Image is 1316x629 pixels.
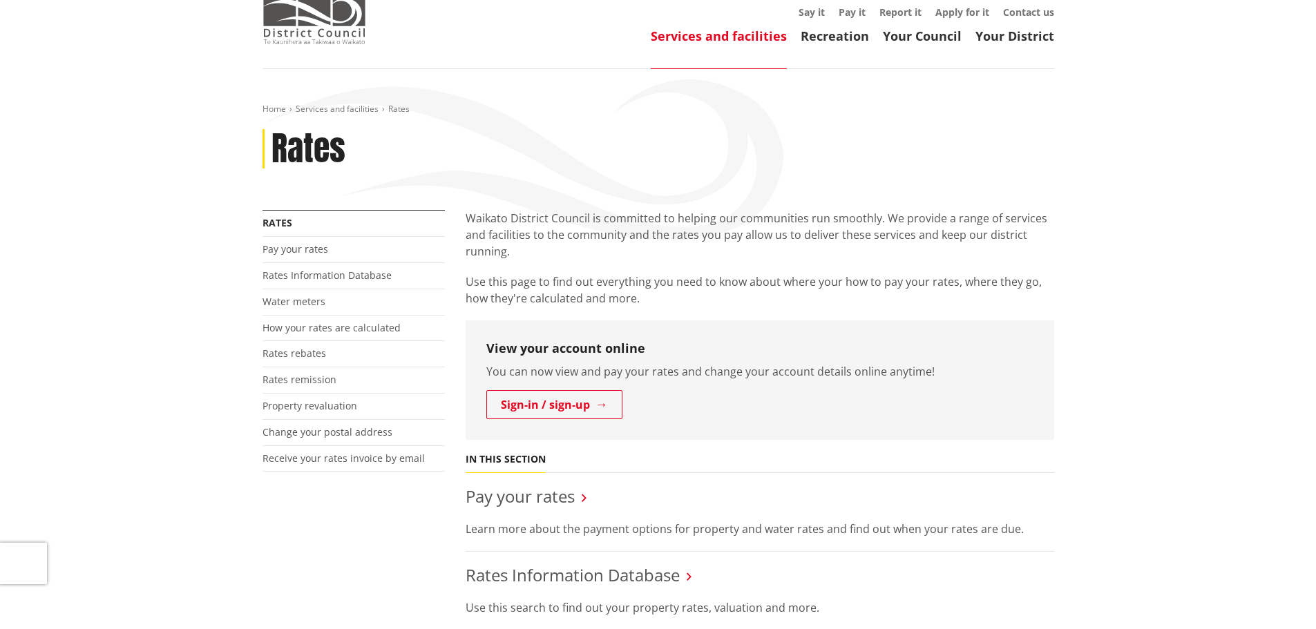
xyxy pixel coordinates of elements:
a: Water meters [263,295,325,308]
a: Services and facilities [651,28,787,44]
a: Rates Information Database [263,269,392,282]
a: Rates remission [263,373,336,386]
a: Services and facilities [296,103,379,115]
a: Home [263,103,286,115]
a: Property revaluation [263,399,357,412]
p: You can now view and pay your rates and change your account details online anytime! [486,363,1033,380]
a: Say it [799,6,825,19]
a: Change your postal address [263,425,392,438]
a: Report it [879,6,922,19]
a: Rates Information Database [466,563,680,586]
a: Receive your rates invoice by email [263,452,425,465]
h1: Rates [271,129,345,169]
a: Recreation [801,28,869,44]
p: Waikato District Council is committed to helping our communities run smoothly. We provide a range... [466,210,1054,260]
a: Pay your rates [466,485,575,507]
a: Your District [975,28,1054,44]
h3: View your account online [486,341,1033,356]
h5: In this section [466,454,546,465]
p: Use this page to find out everything you need to know about where your how to pay your rates, whe... [466,273,1054,307]
a: Your Council [883,28,962,44]
a: How your rates are calculated [263,321,401,334]
span: Rates [388,103,410,115]
a: Sign-in / sign-up [486,390,622,419]
nav: breadcrumb [263,104,1054,115]
p: Use this search to find out your property rates, valuation and more. [466,599,1054,616]
a: Pay it [839,6,866,19]
p: Learn more about the payment options for property and water rates and find out when your rates ar... [466,521,1054,537]
a: Contact us [1003,6,1054,19]
a: Pay your rates [263,242,328,255]
a: Rates [263,216,292,229]
iframe: Messenger Launcher [1252,571,1302,621]
a: Rates rebates [263,347,326,360]
a: Apply for it [935,6,989,19]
